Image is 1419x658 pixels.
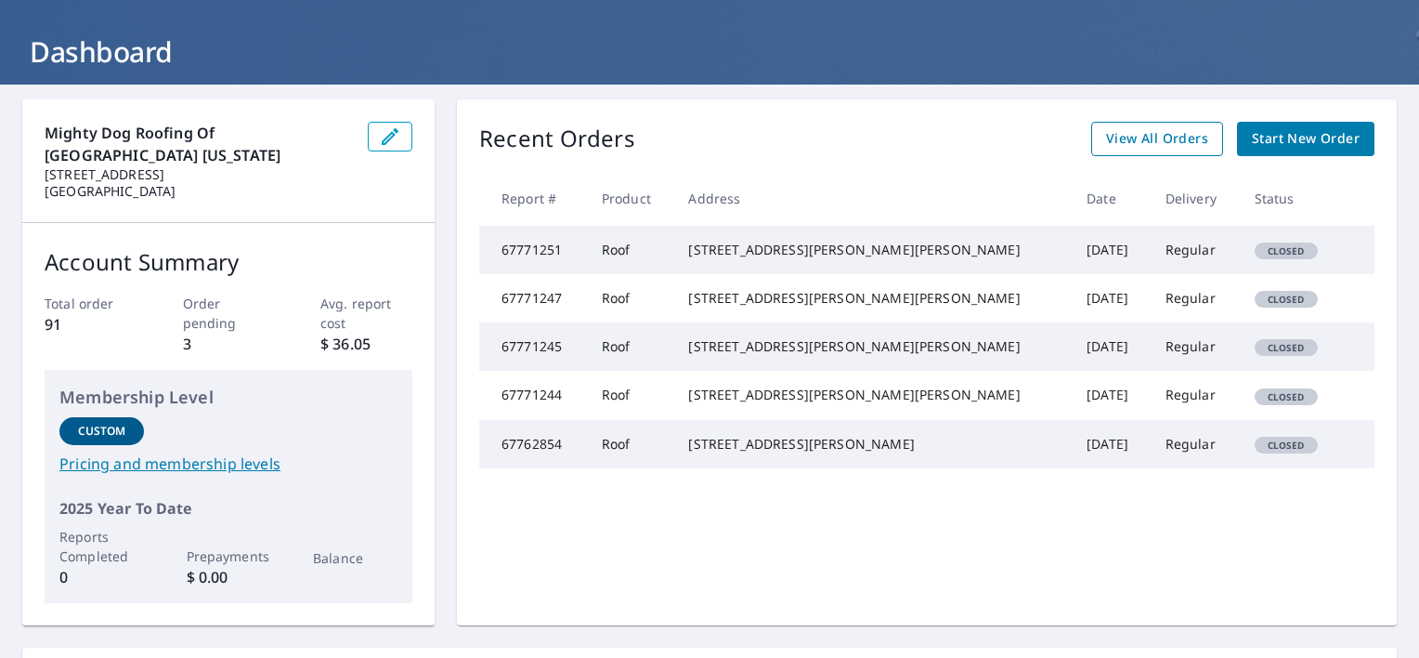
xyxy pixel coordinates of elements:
th: Product [587,171,674,226]
div: [STREET_ADDRESS][PERSON_NAME][PERSON_NAME] [688,241,1057,259]
td: [DATE] [1072,274,1151,322]
td: Roof [587,274,674,322]
p: $ 36.05 [320,333,412,355]
td: Regular [1151,274,1240,322]
div: [STREET_ADDRESS][PERSON_NAME][PERSON_NAME] [688,289,1057,308]
span: Start New Order [1252,127,1360,151]
td: Roof [587,371,674,419]
td: Roof [587,322,674,371]
span: Closed [1256,439,1316,452]
td: Regular [1151,371,1240,419]
p: Prepayments [187,546,271,566]
span: Closed [1256,341,1316,354]
td: [DATE] [1072,322,1151,371]
a: Pricing and membership levels [59,453,397,475]
p: Mighty Dog Roofing of [GEOGRAPHIC_DATA] [US_STATE] [45,122,353,166]
div: [STREET_ADDRESS][PERSON_NAME][PERSON_NAME] [688,386,1057,404]
span: Closed [1256,390,1316,403]
span: View All Orders [1106,127,1208,151]
p: 2025 Year To Date [59,497,397,520]
p: Reports Completed [59,527,144,566]
span: Closed [1256,244,1316,257]
td: Regular [1151,226,1240,274]
p: Custom [78,423,126,440]
td: 67771247 [479,274,587,322]
p: Total order [45,294,137,313]
td: 67762854 [479,420,587,468]
th: Date [1072,171,1151,226]
td: Roof [587,420,674,468]
p: Recent Orders [479,122,635,156]
td: Roof [587,226,674,274]
div: [STREET_ADDRESS][PERSON_NAME][PERSON_NAME] [688,337,1057,356]
p: Membership Level [59,385,397,410]
td: [DATE] [1072,420,1151,468]
p: Account Summary [45,245,412,279]
p: [GEOGRAPHIC_DATA] [45,183,353,200]
td: 67771244 [479,371,587,419]
a: Start New Order [1237,122,1374,156]
td: Regular [1151,322,1240,371]
th: Status [1240,171,1342,226]
a: View All Orders [1091,122,1223,156]
td: [DATE] [1072,371,1151,419]
div: [STREET_ADDRESS][PERSON_NAME] [688,435,1057,454]
span: Closed [1256,293,1316,306]
p: 0 [59,566,144,588]
td: Regular [1151,420,1240,468]
p: 3 [183,333,275,355]
th: Address [673,171,1072,226]
td: 67771251 [479,226,587,274]
td: [DATE] [1072,226,1151,274]
h1: Dashboard [22,33,1397,71]
th: Report # [479,171,587,226]
p: $ 0.00 [187,566,271,588]
td: 67771245 [479,322,587,371]
p: Balance [313,548,397,568]
p: Avg. report cost [320,294,412,333]
p: 91 [45,313,137,336]
th: Delivery [1151,171,1240,226]
p: Order pending [183,294,275,333]
p: [STREET_ADDRESS] [45,166,353,183]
